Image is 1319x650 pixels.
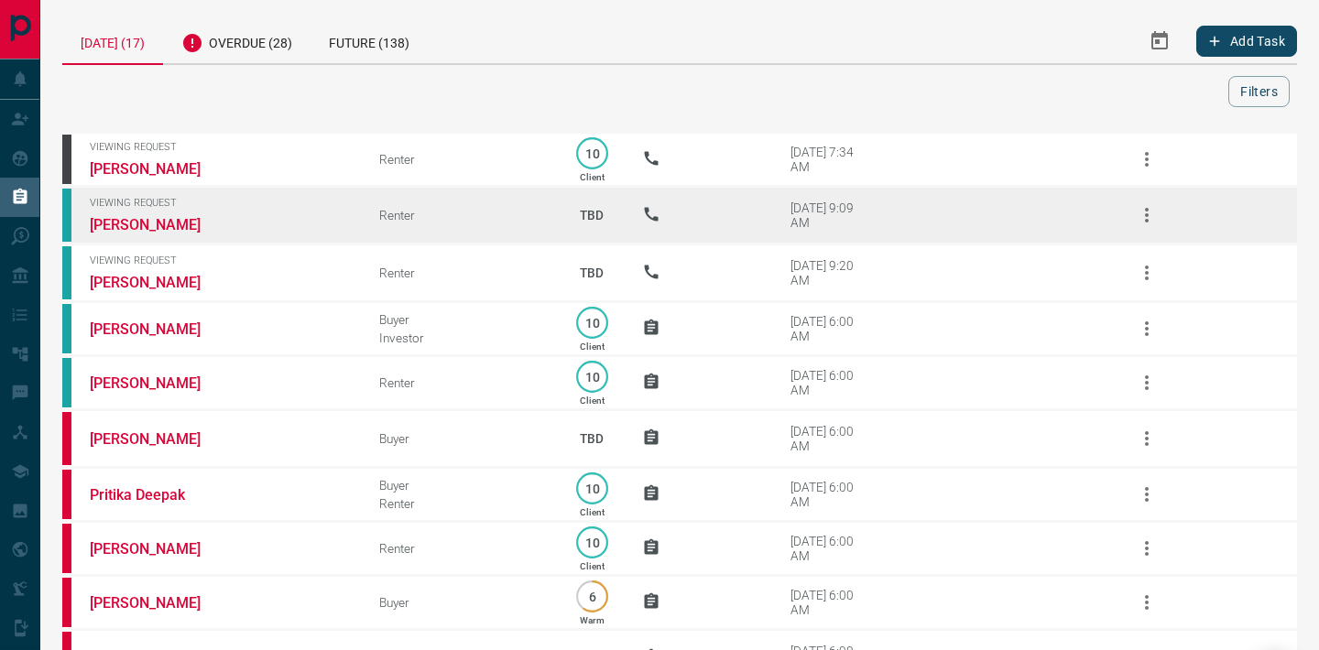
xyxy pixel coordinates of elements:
a: [PERSON_NAME] [90,160,227,178]
button: Filters [1228,76,1290,107]
div: condos.ca [62,304,71,353]
button: Select Date Range [1138,19,1182,63]
div: property.ca [62,470,71,519]
p: Client [580,172,605,182]
p: 6 [585,590,599,603]
div: mrloft.ca [62,135,71,184]
div: [DATE] 6:00 AM [790,368,868,397]
a: [PERSON_NAME] [90,594,227,612]
p: 10 [585,316,599,330]
button: Add Task [1196,26,1297,57]
p: Warm [580,615,605,625]
p: 10 [585,370,599,384]
div: Buyer [379,595,542,610]
div: condos.ca [62,189,71,242]
a: [PERSON_NAME] [90,320,227,338]
p: 10 [585,146,599,160]
p: TBD [569,414,615,463]
div: Renter [379,541,542,556]
div: Future (138) [311,18,428,63]
div: [DATE] 6:00 AM [790,480,868,509]
div: Overdue (28) [163,18,311,63]
div: Renter [379,152,542,167]
div: [DATE] (17) [62,18,163,65]
div: [DATE] 9:09 AM [790,200,868,230]
p: Client [580,341,605,352]
div: condos.ca [62,358,71,407]
div: [DATE] 6:00 AM [790,534,868,563]
a: [PERSON_NAME] [90,216,227,233]
a: [PERSON_NAME] [90,274,227,291]
p: TBD [569,190,615,240]
a: Pritika Deepak [90,486,227,504]
a: [PERSON_NAME] [90,430,227,448]
div: Renter [379,265,542,280]
span: Viewing Request [90,255,352,266]
div: [DATE] 7:34 AM [790,145,868,174]
div: Buyer [379,431,542,446]
div: Buyer [379,478,542,493]
div: [DATE] 6:00 AM [790,424,868,453]
div: Renter [379,375,542,390]
a: [PERSON_NAME] [90,374,227,392]
div: condos.ca [62,246,71,299]
div: Renter [379,208,542,222]
span: Viewing Request [90,197,352,209]
span: Viewing Request [90,141,352,153]
div: property.ca [62,412,71,465]
div: Renter [379,496,542,511]
div: property.ca [62,578,71,627]
p: 10 [585,482,599,495]
div: [DATE] 9:20 AM [790,258,868,287]
p: Client [580,507,605,517]
div: [DATE] 6:00 AM [790,314,868,343]
div: Buyer [379,312,542,327]
p: 10 [585,536,599,549]
p: Client [580,395,605,406]
div: Investor [379,330,542,345]
p: Client [580,561,605,571]
p: TBD [569,248,615,298]
a: [PERSON_NAME] [90,540,227,558]
div: [DATE] 6:00 AM [790,588,868,617]
div: property.ca [62,524,71,573]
